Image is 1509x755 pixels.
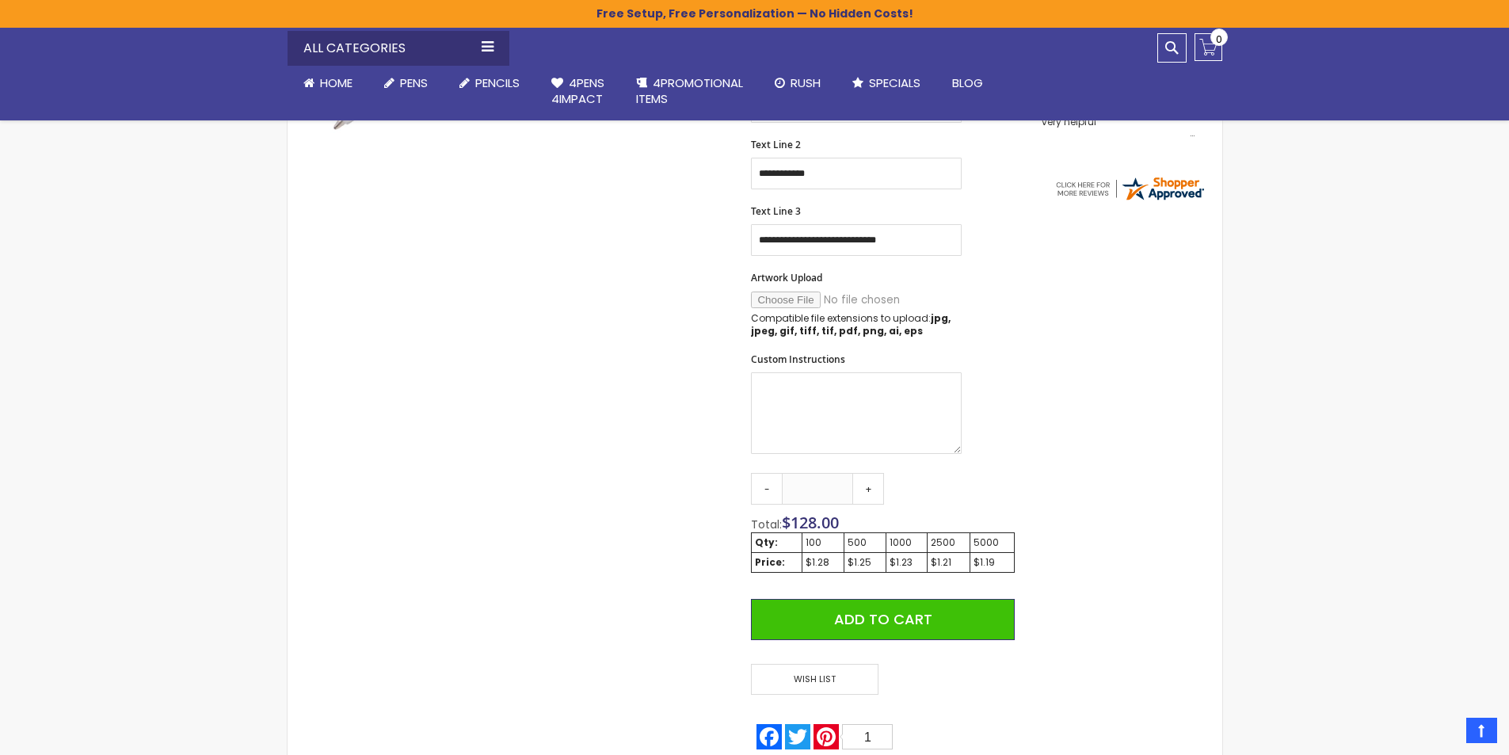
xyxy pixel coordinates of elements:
div: 5000 [974,536,1011,549]
a: 0 [1195,33,1222,61]
div: Customer service is great and very helpful [1042,105,1195,139]
div: $1.25 [848,556,882,569]
span: Wish List [751,664,878,695]
span: Home [320,74,352,91]
div: 100 [806,536,840,549]
span: 4PROMOTIONAL ITEMS [636,74,743,107]
span: Specials [869,74,920,91]
a: Twitter [783,724,812,749]
span: 128.00 [791,512,839,533]
div: All Categories [288,31,509,66]
span: Pencils [475,74,520,91]
div: $1.28 [806,556,840,569]
a: Specials [836,66,936,101]
div: 1000 [890,536,924,549]
div: $1.19 [974,556,1011,569]
a: Wish List [751,664,882,695]
a: Facebook [755,724,783,749]
span: $ [782,512,839,533]
div: $1.23 [890,556,924,569]
span: 4Pens 4impact [551,74,604,107]
span: Text Line 2 [751,138,801,151]
strong: Qty: [755,536,778,549]
a: 4pens.com certificate URL [1054,193,1206,206]
div: 2500 [931,536,966,549]
strong: jpg, jpeg, gif, tiff, tif, pdf, png, ai, eps [751,311,951,337]
a: Rush [759,66,836,101]
span: 1 [864,730,871,744]
div: $1.21 [931,556,966,569]
a: Pinterest1 [812,724,894,749]
span: Pens [400,74,428,91]
span: Artwork Upload [751,271,822,284]
a: Blog [936,66,999,101]
button: Add to Cart [751,599,1014,640]
span: Total: [751,517,782,532]
a: Pencils [444,66,535,101]
div: 500 [848,536,882,549]
img: 4pens.com widget logo [1054,174,1206,203]
a: Top [1466,718,1497,743]
span: Custom Instructions [751,353,845,366]
a: 4PROMOTIONALITEMS [620,66,759,117]
span: Blog [952,74,983,91]
span: 0 [1216,32,1222,47]
p: Compatible file extensions to upload: [751,312,962,337]
a: 4Pens4impact [535,66,620,117]
span: Text Line 3 [751,204,801,218]
a: - [751,473,783,505]
a: + [852,473,884,505]
span: Rush [791,74,821,91]
a: Home [288,66,368,101]
a: Pens [368,66,444,101]
span: Add to Cart [834,609,932,629]
strong: Price: [755,555,785,569]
